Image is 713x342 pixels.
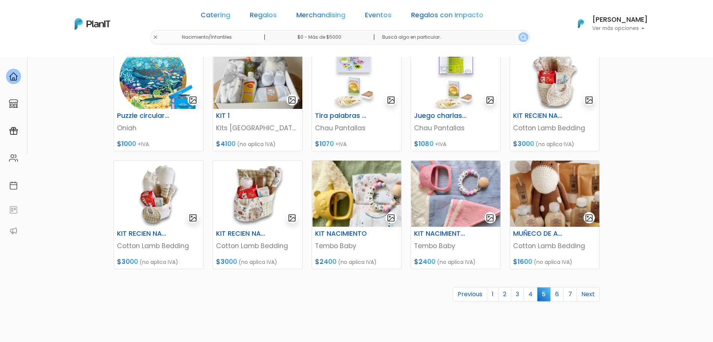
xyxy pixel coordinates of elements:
a: 3 [511,287,524,301]
a: gallery-light KIT NACIMIENTO Tembo Baby $2400 (no aplica IVA) [312,160,402,269]
img: search_button-432b6d5273f82d61273b3651a40e1bd1b912527efae98b1b7a1b2c0702e16a8d.svg [521,35,526,40]
h6: Puzzle circular - Océano [113,112,174,120]
span: +IVA [138,140,149,148]
span: $3000 [117,257,138,266]
img: thumb_Captura_de_pantalla_2025-09-02_170641.png [312,161,401,227]
p: Chau Pantallas [315,123,398,133]
p: Cotton Lamb Bedding [513,123,596,133]
a: Regalos con Impacto [411,12,483,21]
span: +IVA [335,140,347,148]
h6: KIT RECIEN NACIDO 2 [113,230,174,238]
img: marketplace-4ceaa7011d94191e9ded77b95e3339b90024bf715f7c57f8cf31f2d8c509eaba.svg [9,99,18,108]
img: gallery-light [585,214,593,222]
img: thumb_2000___2000-Photoroom_-_2025-04-14T132815.074.png [213,161,302,227]
a: gallery-light KIT RECIEN NACIDO 2 Cotton Lamb Bedding $3000 (no aplica IVA) [114,160,204,269]
p: | [264,33,266,42]
span: (no aplica IVA) [437,258,476,266]
span: 5 [537,287,551,301]
p: Ver más opciones [592,26,648,31]
span: $3000 [216,257,237,266]
span: (no aplica IVA) [239,258,277,266]
p: Kits [GEOGRAPHIC_DATA] [216,123,299,133]
img: thumb_image__copia___copia___copia_-Photoroom__11_.jpg [411,43,500,109]
img: gallery-light [288,96,296,104]
div: ¿Necesitás ayuda? [39,7,108,22]
img: PlanIt Logo [573,15,589,32]
h6: KIT RECIEN NACIDO 3 [212,230,273,238]
a: 7 [563,287,577,301]
img: thumb_1BF0EB92-0139-4515-87CB-C0D2B7C1DC2C.jpeg [213,43,302,109]
a: Merchandising [296,12,345,21]
span: $1600 [513,257,532,266]
h6: KIT RECIEN NACIDO [509,112,570,120]
a: gallery-light Tira palabras + Cartas españolas Chau Pantallas $1070 +IVA [312,42,402,151]
h6: Tira palabras + Cartas españolas [311,112,372,120]
img: gallery-light [486,214,494,222]
h6: Juego charlas de mesa + Cartas españolas [410,112,471,120]
img: calendar-87d922413cdce8b2cf7b7f5f62616a5cf9e4887200fb71536465627b3292af00.svg [9,181,18,190]
img: gallery-light [288,214,296,222]
a: gallery-light KIT RECIEN NACIDO Cotton Lamb Bedding $3000 (no aplica IVA) [510,42,600,151]
p: Chau Pantallas [414,123,497,133]
p: Cotton Lamb Bedding [513,241,596,251]
h6: KIT NACIMIENTO [311,230,372,238]
a: 2 [498,287,511,301]
span: $1070 [315,139,334,148]
p: Tembo Baby [414,241,497,251]
img: thumb_image__copia___copia___copia_-Photoroom__6_.jpg [312,43,401,109]
a: Previous [453,287,487,301]
p: Tembo Baby [315,241,398,251]
img: gallery-light [387,96,395,104]
a: Eventos [365,12,392,21]
img: home-e721727adea9d79c4d83392d1f703f7f8bce08238fde08b1acbfd93340b81755.svg [9,72,18,81]
span: (no aplica IVA) [534,258,572,266]
p: | [373,33,375,42]
span: (no aplica IVA) [536,140,574,148]
span: $1080 [414,139,434,148]
img: thumb_Captura_de_pantalla_2025-09-02_171627.png [411,161,500,227]
span: $4100 [216,139,236,148]
a: gallery-light Juego charlas de mesa + Cartas españolas Chau Pantallas $1080 +IVA [411,42,501,151]
a: gallery-light Puzzle circular - Océano Oniah $1000 +IVA [114,42,204,151]
span: $2400 [414,257,435,266]
img: thumb_2000___2000-Photoroom_-_2025-04-14T131725.861.png [510,43,599,109]
img: gallery-light [189,214,197,222]
span: (no aplica IVA) [338,258,377,266]
h6: KIT NACIMIENTO 2 [410,230,471,238]
a: Next [576,287,600,301]
span: +IVA [435,140,446,148]
a: 4 [524,287,537,301]
img: people-662611757002400ad9ed0e3c099ab2801c6687ba6c219adb57efc949bc21e19d.svg [9,154,18,163]
h6: KIT 1 [212,112,273,120]
p: Cotton Lamb Bedding [117,241,200,251]
input: Buscá algo en particular.. [376,30,530,45]
img: close-6986928ebcb1d6c9903e3b54e860dbc4d054630f23adef3a32610726dff6a82b.svg [153,35,158,40]
span: (no aplica IVA) [140,258,178,266]
span: $3000 [513,139,534,148]
button: PlanIt Logo [PERSON_NAME] Ver más opciones [568,14,648,33]
img: gallery-light [387,214,395,222]
img: gallery-light [585,96,593,104]
a: Catering [201,12,230,21]
img: partners-52edf745621dab592f3b2c58e3bca9d71375a7ef29c3b500c9f145b62cc070d4.svg [9,226,18,235]
a: gallery-light KIT NACIMIENTO 2 Tembo Baby $2400 (no aplica IVA) [411,160,501,269]
a: gallery-light MUÑECO DE APEGO Cotton Lamb Bedding $1600 (no aplica IVA) [510,160,600,269]
img: campaigns-02234683943229c281be62815700db0a1741e53638e28bf9629b52c665b00959.svg [9,127,18,136]
img: thumb_image__54_.png [114,43,203,109]
img: gallery-light [486,96,494,104]
img: feedback-78b5a0c8f98aac82b08bfc38622c3050aee476f2c9584af64705fc4e61158814.svg [9,205,18,214]
a: gallery-light KIT RECIEN NACIDO 3 Cotton Lamb Bedding $3000 (no aplica IVA) [213,160,303,269]
a: Regalos [250,12,277,21]
span: $2400 [315,257,336,266]
p: Oniah [117,123,200,133]
img: thumb_2000___2000-Photoroom_-_2025-04-14T133005.886.png [114,161,203,227]
a: 6 [550,287,564,301]
p: Cotton Lamb Bedding [216,241,299,251]
h6: MUÑECO DE APEGO [509,230,570,238]
span: $1000 [117,139,136,148]
h6: [PERSON_NAME] [592,17,648,23]
a: gallery-light KIT 1 Kits [GEOGRAPHIC_DATA] $4100 (no aplica IVA) [213,42,303,151]
img: thumb_Captura_de_pantalla_2025-09-02_171752.png [510,161,599,227]
span: (no aplica IVA) [237,140,276,148]
img: PlanIt Logo [75,18,110,30]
